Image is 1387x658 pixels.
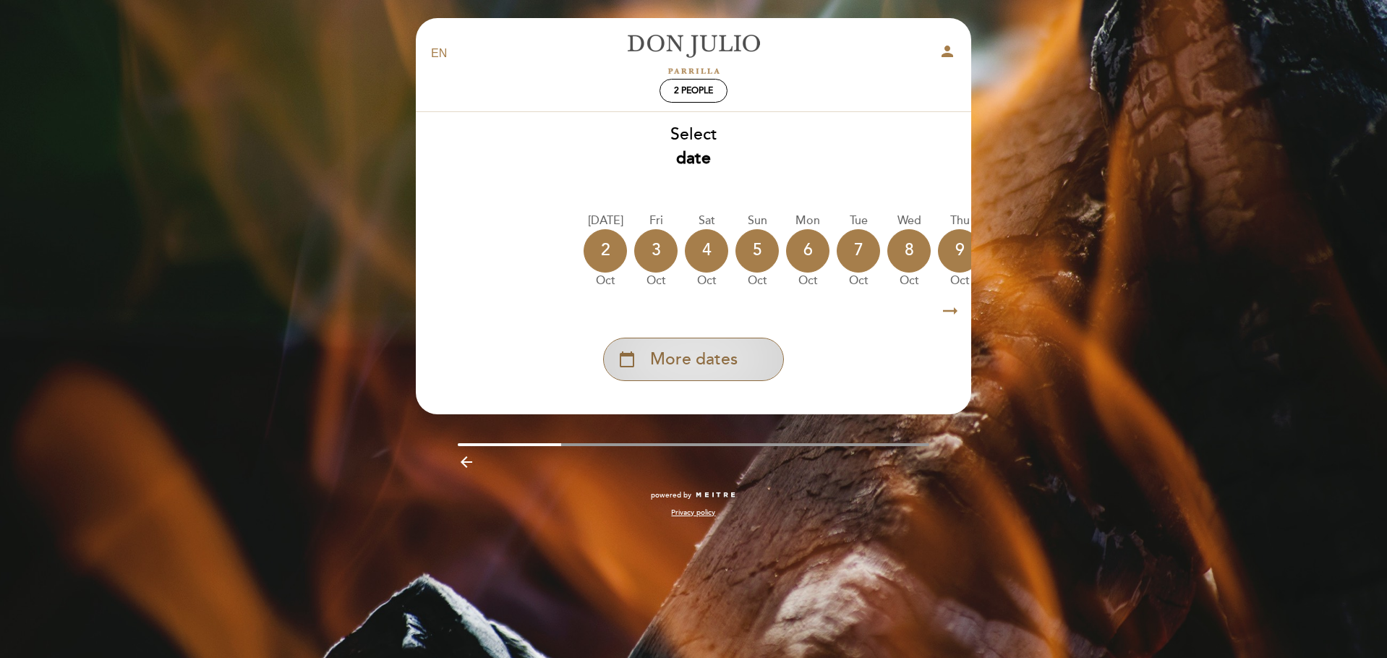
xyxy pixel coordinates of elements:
div: 9 [938,229,981,273]
div: Oct [634,273,678,289]
div: Oct [584,273,627,289]
div: Wed [887,213,931,229]
div: Oct [938,273,981,289]
span: 2 people [674,85,713,96]
div: 3 [634,229,678,273]
div: Oct [837,273,880,289]
div: Mon [786,213,829,229]
div: Oct [685,273,728,289]
div: Select [415,123,972,171]
span: More dates [650,348,738,372]
div: Oct [786,273,829,289]
div: Oct [735,273,779,289]
div: 2 [584,229,627,273]
a: powered by [651,490,736,500]
span: powered by [651,490,691,500]
div: Oct [887,273,931,289]
b: date [676,148,711,168]
i: person [939,43,956,60]
div: 4 [685,229,728,273]
i: arrow_right_alt [939,296,961,327]
div: Thu [938,213,981,229]
div: 5 [735,229,779,273]
img: MEITRE [695,492,736,499]
div: 8 [887,229,931,273]
button: person [939,43,956,65]
div: [DATE] [584,213,627,229]
div: Fri [634,213,678,229]
a: [PERSON_NAME] [603,34,784,74]
i: calendar_today [618,347,636,372]
a: Privacy policy [671,508,715,518]
div: Sun [735,213,779,229]
div: Sat [685,213,728,229]
div: Tue [837,213,880,229]
div: 6 [786,229,829,273]
div: 7 [837,229,880,273]
i: arrow_backward [458,453,475,471]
